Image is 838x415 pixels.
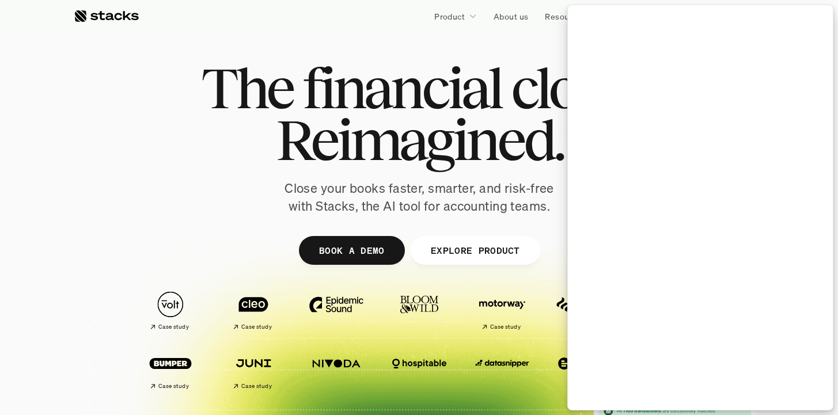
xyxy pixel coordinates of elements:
span: financial [302,62,501,114]
a: BOOK A DEMO [298,236,404,265]
p: About us [494,10,528,22]
p: Close your books faster, smarter, and risk-free with Stacks, the AI tool for accounting teams. [275,180,563,215]
a: EXPLORE PRODUCT [410,236,540,265]
p: Product [434,10,465,22]
h2: Case study [241,323,272,330]
a: Case study [467,285,538,336]
h2: Case study [241,383,272,390]
a: Case study [218,285,289,336]
p: BOOK A DEMO [318,242,384,258]
h2: Case study [490,323,521,330]
a: About us [487,6,535,26]
p: EXPLORE PRODUCT [430,242,520,258]
a: Resources [538,6,593,26]
a: Case study [135,285,206,336]
span: The [201,62,293,114]
p: Resources [545,10,586,22]
h2: Case study [158,323,189,330]
span: Reimagined. [275,114,563,166]
a: Case study [135,344,206,394]
h2: Case study [158,383,189,390]
a: Case study [218,344,289,394]
span: close. [511,62,638,114]
a: Privacy Policy [136,266,187,275]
